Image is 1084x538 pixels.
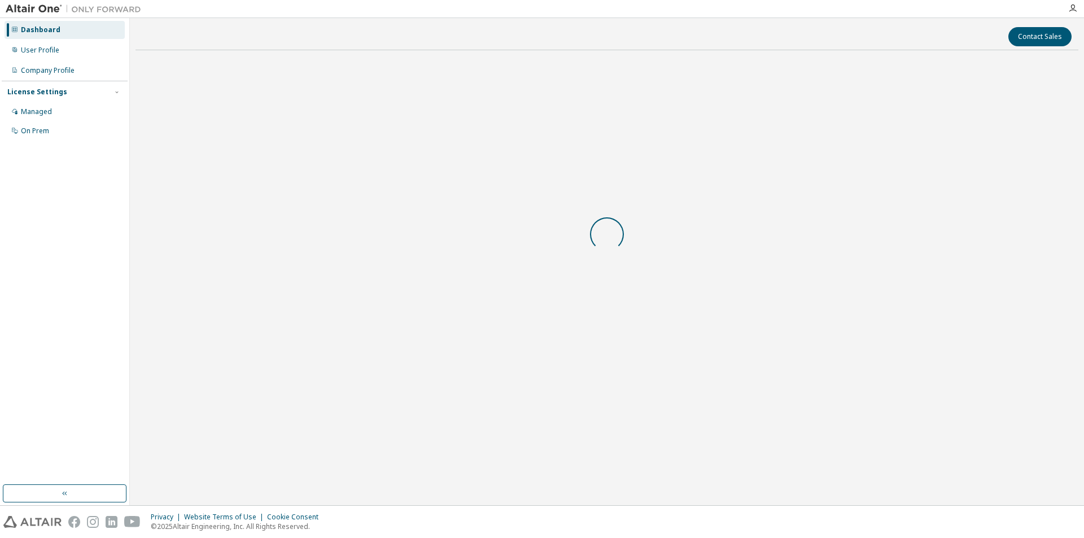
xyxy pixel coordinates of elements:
button: Contact Sales [1008,27,1072,46]
div: Managed [21,107,52,116]
div: Cookie Consent [267,513,325,522]
div: On Prem [21,126,49,135]
div: License Settings [7,88,67,97]
img: facebook.svg [68,516,80,528]
div: Company Profile [21,66,75,75]
div: User Profile [21,46,59,55]
div: Website Terms of Use [184,513,267,522]
img: youtube.svg [124,516,141,528]
p: © 2025 Altair Engineering, Inc. All Rights Reserved. [151,522,325,531]
div: Dashboard [21,25,60,34]
div: Privacy [151,513,184,522]
img: instagram.svg [87,516,99,528]
img: linkedin.svg [106,516,117,528]
img: Altair One [6,3,147,15]
img: altair_logo.svg [3,516,62,528]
